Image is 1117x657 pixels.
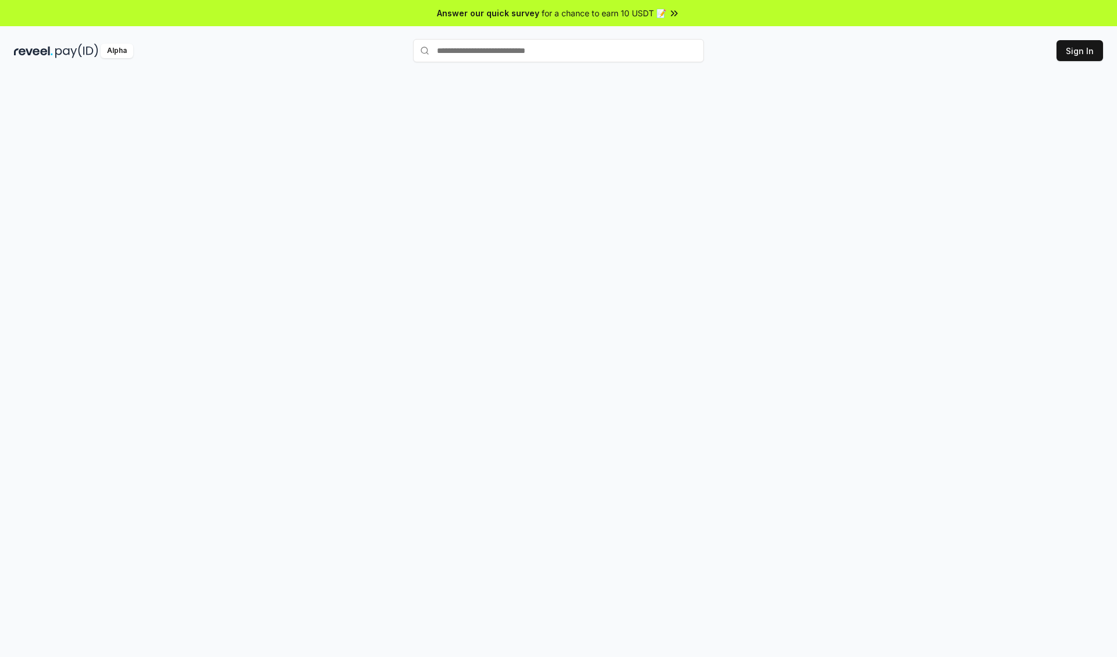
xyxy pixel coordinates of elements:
button: Sign In [1056,40,1103,61]
span: for a chance to earn 10 USDT 📝 [542,7,666,19]
img: pay_id [55,44,98,58]
img: reveel_dark [14,44,53,58]
span: Answer our quick survey [437,7,539,19]
div: Alpha [101,44,133,58]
